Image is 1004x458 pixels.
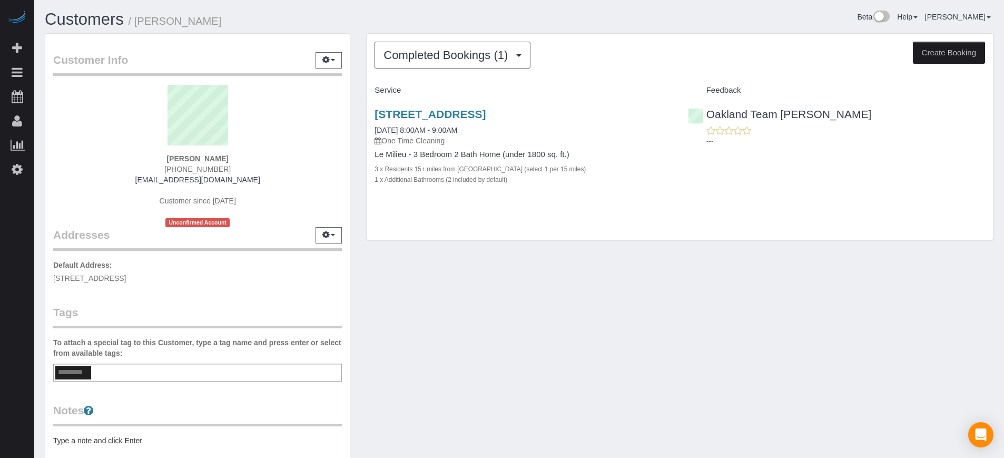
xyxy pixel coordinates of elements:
small: 3 x Residents 15+ miles from [GEOGRAPHIC_DATA] (select 1 per 15 miles) [375,165,586,173]
legend: Customer Info [53,52,342,76]
button: Create Booking [913,42,985,64]
span: Completed Bookings (1) [383,48,513,62]
p: One Time Cleaning [375,135,672,146]
p: --- [706,136,985,147]
strong: [PERSON_NAME] [166,154,228,163]
label: Default Address: [53,260,112,270]
span: Unconfirmed Account [165,218,230,227]
span: [STREET_ADDRESS] [53,274,126,282]
img: New interface [872,11,890,24]
a: Oakland Team [PERSON_NAME] [688,108,872,120]
a: Help [897,13,918,21]
legend: Notes [53,403,342,426]
a: Beta [857,13,890,21]
span: [PHONE_NUMBER] [164,165,231,173]
div: Open Intercom Messenger [968,422,993,447]
legend: Tags [53,305,342,328]
small: / [PERSON_NAME] [129,15,222,27]
a: [DATE] 8:00AM - 9:00AM [375,126,457,134]
span: Customer since [DATE] [160,197,236,205]
h4: Feedback [688,86,985,95]
img: Automaid Logo [6,11,27,25]
a: Customers [45,10,124,28]
small: 1 x Additional Bathrooms (2 included by default) [375,176,507,183]
a: [EMAIL_ADDRESS][DOMAIN_NAME] [135,176,260,184]
h4: Le Milieu - 3 Bedroom 2 Bath Home (under 1800 sq. ft.) [375,150,672,159]
a: [STREET_ADDRESS] [375,108,486,120]
pre: Type a note and click Enter [53,435,342,446]
h4: Service [375,86,672,95]
label: To attach a special tag to this Customer, type a tag name and press enter or select from availabl... [53,337,342,358]
a: [PERSON_NAME] [925,13,991,21]
button: Completed Bookings (1) [375,42,530,69]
